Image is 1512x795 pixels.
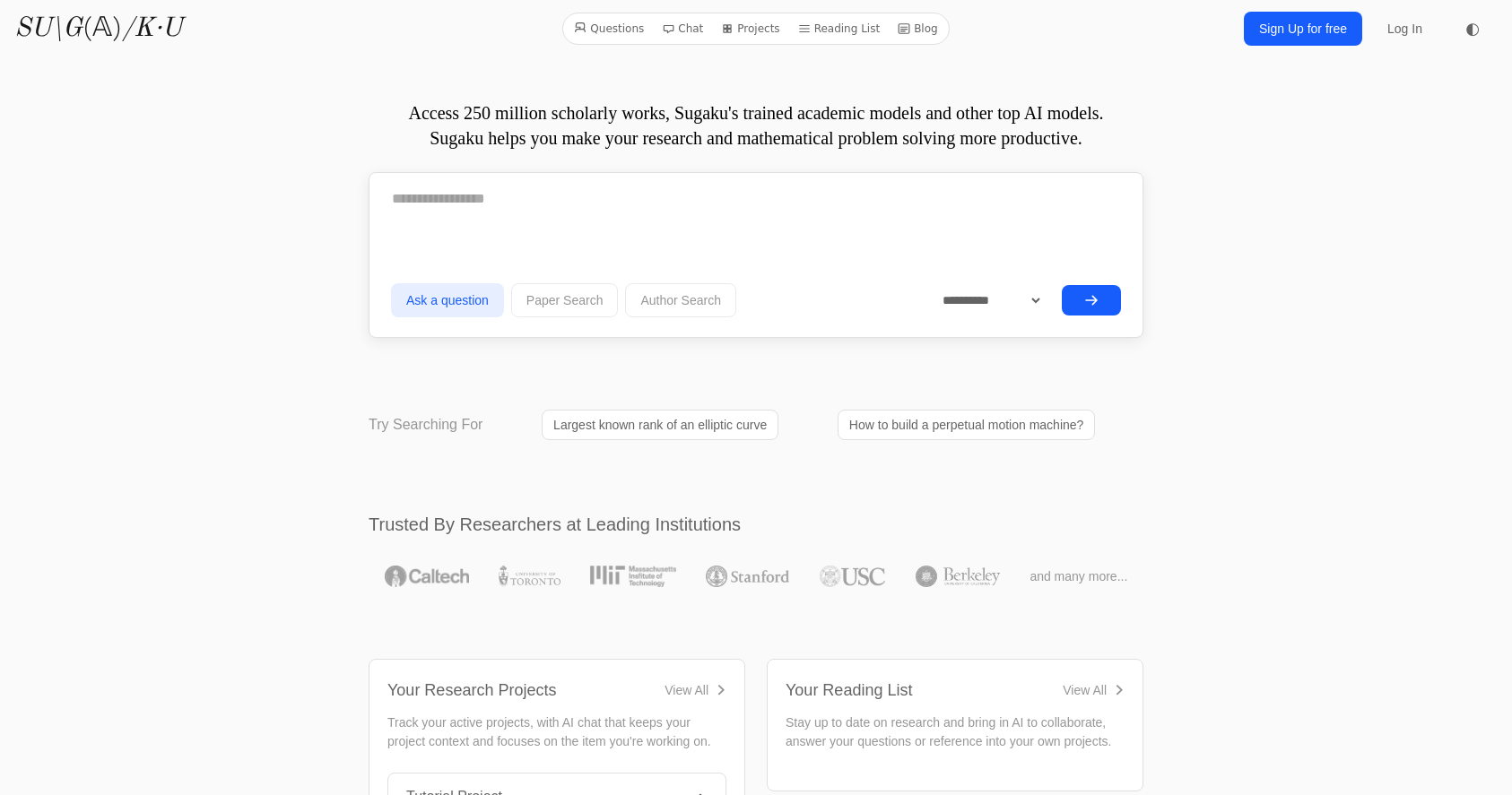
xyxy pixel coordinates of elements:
[387,713,726,751] p: Track your active projects, with AI chat that keeps your project context and focuses on the item ...
[391,283,504,317] button: Ask a question
[385,566,469,587] img: Caltech
[1465,21,1480,37] span: ◐
[1244,12,1362,46] a: Sign Up for free
[625,283,736,317] button: Author Search
[714,17,786,40] a: Projects
[590,566,675,587] img: MIT
[1455,11,1490,47] button: ◐
[511,283,619,317] button: Paper Search
[122,15,182,42] i: /K·U
[786,713,1125,751] p: Stay up to date on research and bring in AI to collaborate, answer your questions or reference in...
[891,17,945,40] a: Blog
[369,414,482,436] p: Try Searching For
[655,17,710,40] a: Chat
[14,15,83,42] i: SU\G
[665,681,708,699] div: View All
[387,678,556,703] div: Your Research Projects
[369,512,1143,537] h2: Trusted By Researchers at Leading Institutions
[838,410,1096,440] a: How to build a perpetual motion machine?
[499,566,560,587] img: University of Toronto
[706,566,789,587] img: Stanford
[542,410,778,440] a: Largest known rank of an elliptic curve
[369,100,1143,151] p: Access 250 million scholarly works, Sugaku's trained academic models and other top AI models. Sug...
[1063,681,1125,699] a: View All
[665,681,726,699] a: View All
[916,566,1000,587] img: UC Berkeley
[791,17,888,40] a: Reading List
[567,17,651,40] a: Questions
[14,13,182,45] a: SU\G(𝔸)/K·U
[1377,13,1433,45] a: Log In
[1063,681,1107,699] div: View All
[1030,567,1127,585] span: and many more...
[820,566,885,587] img: USC
[786,678,912,703] div: Your Reading List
